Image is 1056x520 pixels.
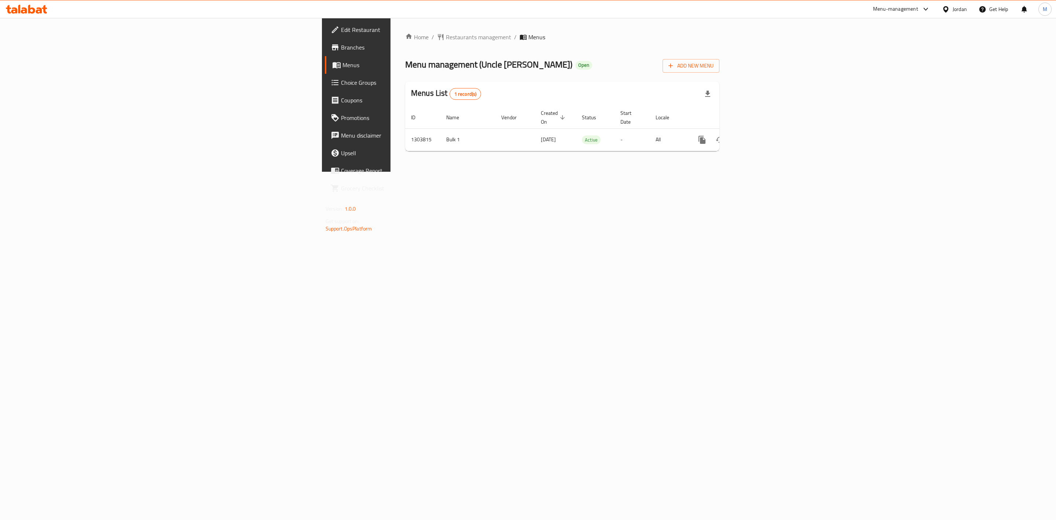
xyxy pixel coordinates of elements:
th: Actions [687,106,770,129]
span: Name [446,113,469,122]
a: Grocery Checklist [325,179,498,197]
a: Promotions [325,109,498,127]
span: Locale [656,113,679,122]
h2: Menus List [411,88,481,100]
span: Promotions [341,113,492,122]
span: Coverage Report [341,166,492,175]
a: Menu disclaimer [325,127,498,144]
a: Coupons [325,91,498,109]
li: / [514,33,517,41]
a: Coverage Report [325,162,498,179]
span: Upsell [341,149,492,157]
a: Menus [325,56,498,74]
div: Menu-management [873,5,918,14]
span: Active [582,136,601,144]
table: enhanced table [405,106,770,151]
div: Open [575,61,592,70]
a: Choice Groups [325,74,498,91]
span: Status [582,113,606,122]
span: Menu disclaimer [341,131,492,140]
span: Branches [341,43,492,52]
span: ID [411,113,425,122]
div: Jordan [953,5,967,13]
a: Branches [325,39,498,56]
span: [DATE] [541,135,556,144]
span: Menus [342,61,492,69]
span: 1 record(s) [450,91,481,98]
span: Add New Menu [668,61,714,70]
a: Upsell [325,144,498,162]
a: Support.OpsPlatform [326,224,372,233]
span: Get support on: [326,217,359,226]
span: Coupons [341,96,492,105]
button: more [693,131,711,149]
div: Total records count [450,88,481,100]
span: Start Date [620,109,641,126]
span: M [1043,5,1047,13]
span: Menus [528,33,545,41]
span: Edit Restaurant [341,25,492,34]
button: Add New Menu [663,59,719,73]
button: Change Status [711,131,729,149]
span: Open [575,62,592,68]
nav: breadcrumb [405,33,719,41]
span: Created On [541,109,567,126]
span: Grocery Checklist [341,184,492,193]
div: Active [582,135,601,144]
td: All [650,128,687,151]
span: 1.0.0 [345,204,356,214]
div: Export file [699,85,716,103]
span: Choice Groups [341,78,492,87]
a: Edit Restaurant [325,21,498,39]
span: Vendor [501,113,526,122]
span: Version: [326,204,344,214]
td: - [615,128,650,151]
